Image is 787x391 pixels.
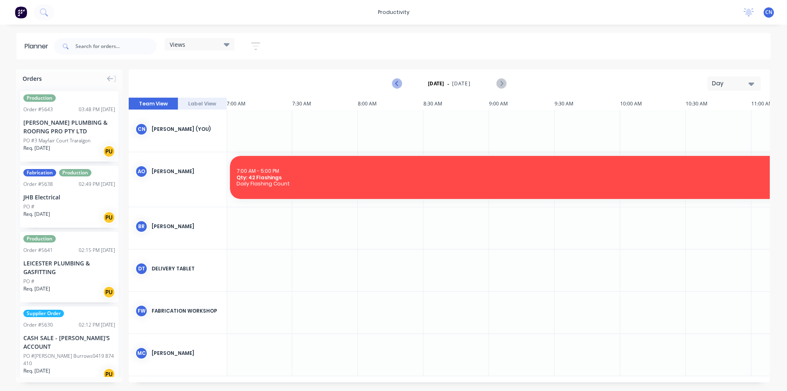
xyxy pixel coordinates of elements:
[75,38,157,55] input: Search for orders...
[23,334,115,351] div: CASH SALE - [PERSON_NAME]'S ACCOUNT
[23,169,56,176] span: Fabrication
[765,9,772,16] span: CN
[135,305,148,317] div: FW
[25,41,52,51] div: Planner
[135,165,148,178] div: AO
[428,80,444,87] strong: [DATE]
[23,235,56,242] span: Production
[135,347,148,359] div: MC
[15,6,27,18] img: Factory
[23,278,34,285] div: PO #
[129,98,178,110] button: Team View
[707,76,761,91] button: Day
[23,321,53,329] div: Order # 5630
[23,193,115,201] div: JHB Electrical
[135,123,148,135] div: CN
[712,79,750,88] div: Day
[59,169,91,176] span: Production
[292,98,358,110] div: 7:30 AM
[152,126,220,133] div: [PERSON_NAME] (You)
[23,94,56,102] span: Production
[686,98,751,110] div: 10:30 AM
[23,118,115,135] div: [PERSON_NAME] PLUMBING & ROOFING PRO PTY LTD
[23,137,91,144] div: PO #3 Mayfair Court Traralgon
[135,220,148,233] div: BR
[23,367,50,375] span: Req. [DATE]
[152,265,220,272] div: Delivery Tablet
[23,203,34,210] div: PO #
[358,98,423,110] div: 8:00 AM
[103,286,115,298] div: PU
[79,106,115,113] div: 03:48 PM [DATE]
[23,210,50,218] span: Req. [DATE]
[23,310,64,317] span: Supplier Order
[135,263,148,275] div: DT
[79,321,115,329] div: 02:12 PM [DATE]
[555,98,620,110] div: 9:30 AM
[23,352,115,367] div: PO #[PERSON_NAME] Burrows0419 874 410
[447,79,449,89] span: -
[152,307,220,315] div: Fabrication Workshop
[452,80,471,87] span: [DATE]
[23,259,115,276] div: LEICESTER PLUMBING & GASFITTING
[374,6,414,18] div: productivity
[23,247,53,254] div: Order # 5641
[237,167,279,174] span: 7:00 AM - 5:00 PM
[152,168,220,175] div: [PERSON_NAME]
[23,285,50,293] span: Req. [DATE]
[23,74,42,83] span: Orders
[227,98,292,110] div: 7:00 AM
[489,98,555,110] div: 9:00 AM
[152,223,220,230] div: [PERSON_NAME]
[23,106,53,113] div: Order # 5643
[103,145,115,158] div: PU
[79,247,115,254] div: 02:15 PM [DATE]
[393,78,402,89] button: Previous page
[23,181,53,188] div: Order # 5638
[178,98,227,110] button: Label View
[23,144,50,152] span: Req. [DATE]
[620,98,686,110] div: 10:00 AM
[79,181,115,188] div: 02:49 PM [DATE]
[103,368,115,380] div: PU
[423,98,489,110] div: 8:30 AM
[103,211,115,224] div: PU
[152,350,220,357] div: [PERSON_NAME]
[496,78,506,89] button: Next page
[170,40,185,49] span: Views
